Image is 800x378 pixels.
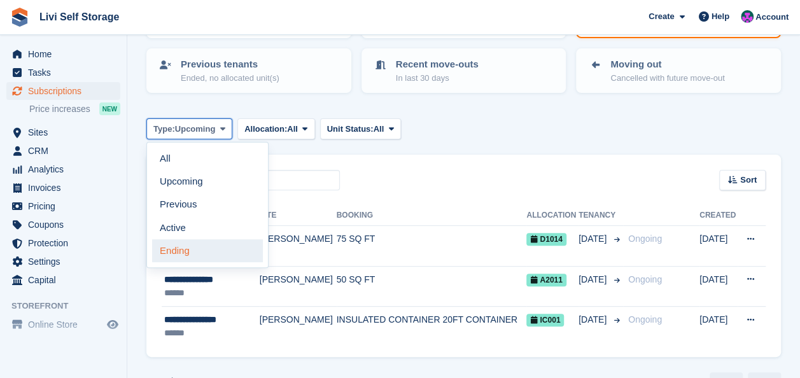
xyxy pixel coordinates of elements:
p: Cancelled with future move-out [610,72,724,85]
span: Tasks [28,64,104,81]
th: Allocation [526,206,579,226]
td: 75 SQ FT [337,226,527,267]
td: [PERSON_NAME] [260,226,337,267]
a: Upcoming [152,171,263,193]
p: Recent move-outs [396,57,479,72]
a: Moving out Cancelled with future move-out [577,50,780,92]
a: All [152,148,263,171]
span: [DATE] [579,313,609,326]
p: Previous tenants [181,57,279,72]
span: Home [28,45,104,63]
span: Settings [28,253,104,270]
a: menu [6,123,120,141]
a: Active [152,216,263,239]
a: menu [6,316,120,333]
span: Unit Status: [327,123,374,136]
span: [DATE] [579,273,609,286]
button: Allocation: All [237,118,315,139]
span: Sort [740,174,757,186]
span: All [374,123,384,136]
a: Previous tenants Ended, no allocated unit(s) [148,50,350,92]
td: [DATE] [699,307,738,347]
span: Protection [28,234,104,252]
a: Recent move-outs In last 30 days [363,50,565,92]
p: Moving out [610,57,724,72]
a: menu [6,179,120,197]
td: [DATE] [699,226,738,267]
span: Coupons [28,216,104,234]
a: menu [6,197,120,215]
span: Subscriptions [28,82,104,100]
span: A2011 [526,274,566,286]
a: Ending [152,239,263,262]
span: All [287,123,298,136]
span: IC001 [526,314,564,326]
span: CRM [28,142,104,160]
a: Previous [152,193,263,216]
span: Type: [153,123,175,136]
td: [PERSON_NAME] [260,307,337,347]
span: Help [712,10,729,23]
a: menu [6,253,120,270]
a: menu [6,160,120,178]
img: stora-icon-8386f47178a22dfd0bd8f6a31ec36ba5ce8667c1dd55bd0f319d3a0aa187defe.svg [10,8,29,27]
span: Online Store [28,316,104,333]
span: D1014 [526,233,566,246]
span: Pricing [28,197,104,215]
span: Ongoing [628,234,662,244]
span: Price increases [29,103,90,115]
span: Capital [28,271,104,289]
th: Created [699,206,738,226]
div: NEW [99,102,120,115]
td: 50 SQ FT [337,266,527,307]
a: menu [6,234,120,252]
th: Tenancy [579,206,623,226]
a: menu [6,216,120,234]
td: [DATE] [699,266,738,307]
p: Ended, no allocated unit(s) [181,72,279,85]
span: Sites [28,123,104,141]
p: In last 30 days [396,72,479,85]
td: [PERSON_NAME] [260,266,337,307]
span: Ongoing [628,314,662,325]
span: Storefront [11,300,127,312]
th: Booking [337,206,527,226]
a: menu [6,82,120,100]
a: menu [6,45,120,63]
td: INSULATED CONTAINER 20FT CONTAINER [337,307,527,347]
span: Ongoing [628,274,662,284]
span: Create [649,10,674,23]
a: menu [6,271,120,289]
button: Unit Status: All [320,118,401,139]
button: Type: Upcoming [146,118,232,139]
span: Upcoming [175,123,216,136]
a: Livi Self Storage [34,6,124,27]
img: Graham Cameron [741,10,754,23]
a: Preview store [105,317,120,332]
th: Site [260,206,337,226]
a: menu [6,142,120,160]
a: menu [6,64,120,81]
span: Analytics [28,160,104,178]
a: Price increases NEW [29,102,120,116]
span: [DATE] [579,232,609,246]
span: Invoices [28,179,104,197]
span: Allocation: [244,123,287,136]
span: Account [755,11,789,24]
